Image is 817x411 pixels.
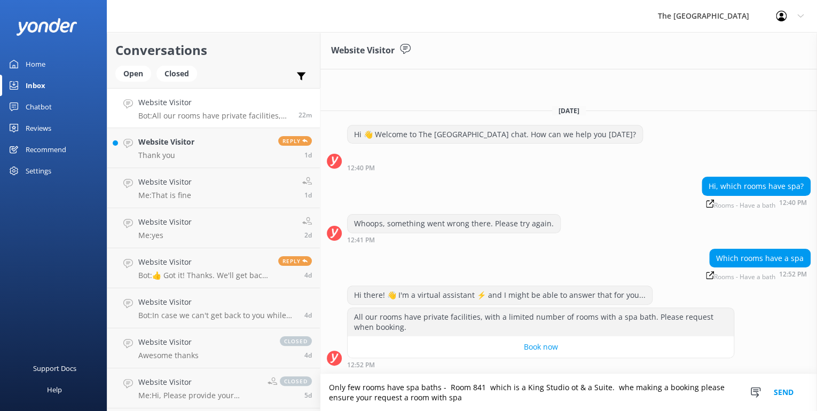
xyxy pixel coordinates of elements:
a: Website VisitorAwesome thanksclosed4d [107,328,320,368]
h4: Website Visitor [138,136,194,148]
span: Aug 29 2025 09:02pm (UTC +12:00) Pacific/Auckland [304,151,312,160]
p: Bot: 👍 Got it! Thanks. We'll get back to you as soon as we can [138,271,270,280]
div: Hi, which rooms have spa? [702,177,810,195]
p: Me: That is fine [138,191,192,200]
textarea: Only few rooms have spa baths - Room 841 which is a King Studio ot & a Suite. whe making a bookin... [320,374,817,411]
div: Open [115,66,151,82]
strong: 12:41 PM [347,237,375,243]
div: Support Docs [33,358,76,379]
h4: Website Visitor [138,376,260,388]
a: Website VisitorMe:That is fine1d [107,168,320,208]
h2: Conversations [115,40,312,60]
div: Aug 31 2025 12:52pm (UTC +12:00) Pacific/Auckland [347,361,734,368]
div: Help [47,379,62,400]
h4: Website Visitor [138,296,296,308]
span: Aug 29 2025 11:42am (UTC +12:00) Pacific/Auckland [304,231,312,240]
div: Inbox [26,75,45,96]
div: Settings [26,160,51,181]
p: Bot: In case we can't get back to you while you're online, can you please enter your email 📩 so w... [138,311,296,320]
h4: Website Visitor [138,336,199,348]
span: Aug 29 2025 06:11pm (UTC +12:00) Pacific/Auckland [304,191,312,200]
strong: 12:52 PM [779,271,807,280]
span: Aug 26 2025 05:09pm (UTC +12:00) Pacific/Auckland [304,351,312,360]
div: Recommend [26,139,66,160]
span: Rooms - Have a bath [706,200,775,209]
span: Rooms - Have a bath [706,271,775,280]
div: Aug 31 2025 12:41pm (UTC +12:00) Pacific/Auckland [347,236,561,243]
span: closed [280,336,312,346]
div: Closed [156,66,197,82]
span: [DATE] [552,106,586,115]
span: closed [280,376,312,386]
a: Website VisitorBot:All our rooms have private facilities, with a limited number of rooms with a s... [107,88,320,128]
a: Open [115,67,156,79]
strong: 12:40 PM [347,165,375,171]
span: Reply [278,136,312,146]
div: Hi 👋 Welcome to The [GEOGRAPHIC_DATA] chat. How can we help you [DATE]? [348,125,642,144]
p: Me: yes [138,231,192,240]
div: Aug 31 2025 12:40pm (UTC +12:00) Pacific/Auckland [702,199,811,209]
img: yonder-white-logo.png [16,18,77,36]
div: All our rooms have private facilities, with a limited number of rooms with a spa bath. Please req... [348,308,734,336]
a: Website VisitorBot:👍 Got it! Thanks. We'll get back to you as soon as we canReply4d [107,248,320,288]
strong: 12:40 PM [779,200,807,209]
span: Reply [278,256,312,266]
a: Website VisitorMe:Hi, Please provide your contact number to proceed with the booking.closed5d [107,368,320,408]
p: Me: Hi, Please provide your contact number to proceed with the booking. [138,391,260,400]
div: Which rooms have a spa [710,249,810,267]
h3: Website Visitor [331,44,395,58]
a: Website VisitorThank youReply1d [107,128,320,168]
a: Book now [348,336,734,358]
strong: 12:52 PM [347,362,375,368]
button: Send [764,374,804,411]
div: Hi there! 👋 I'm a virtual assistant ⚡ and I might be able to answer that for you... [348,286,652,304]
div: Aug 31 2025 12:40pm (UTC +12:00) Pacific/Auckland [347,164,643,171]
span: Aug 25 2025 06:17pm (UTC +12:00) Pacific/Auckland [304,391,312,400]
span: Aug 31 2025 12:52pm (UTC +12:00) Pacific/Auckland [298,110,312,120]
div: Whoops, something went wrong there. Please try again. [348,215,560,233]
h4: Website Visitor [138,97,290,108]
div: Reviews [26,117,51,139]
div: Chatbot [26,96,52,117]
a: Closed [156,67,202,79]
h4: Website Visitor [138,216,192,228]
a: Website VisitorBot:In case we can't get back to you while you're online, can you please enter you... [107,288,320,328]
div: Home [26,53,45,75]
p: Awesome thanks [138,351,199,360]
h4: Website Visitor [138,176,192,188]
span: Aug 27 2025 10:46am (UTC +12:00) Pacific/Auckland [304,271,312,280]
a: Website VisitorMe:yes2d [107,208,320,248]
h4: Website Visitor [138,256,270,268]
p: Bot: All our rooms have private facilities, with a limited number of rooms with a spa bath. Pleas... [138,111,290,121]
div: Aug 31 2025 12:52pm (UTC +12:00) Pacific/Auckland [702,270,811,280]
p: Thank you [138,151,194,160]
span: Aug 27 2025 09:46am (UTC +12:00) Pacific/Auckland [304,311,312,320]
